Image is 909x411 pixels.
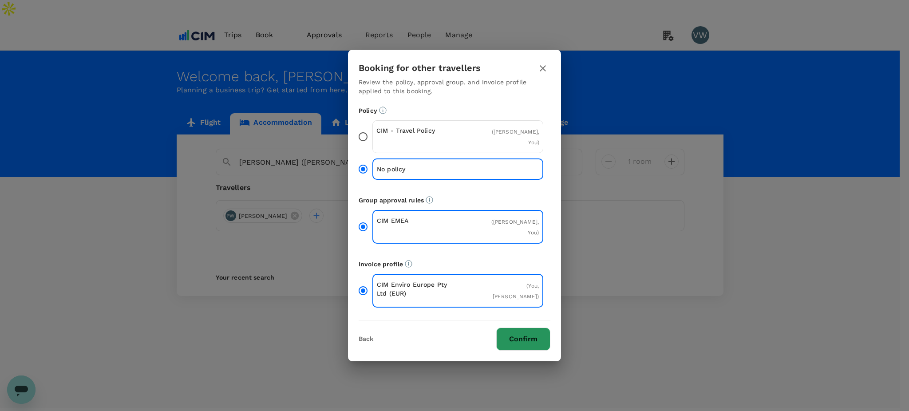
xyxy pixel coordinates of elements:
button: Confirm [496,328,550,351]
h3: Booking for other travellers [359,63,481,73]
p: Review the policy, approval group, and invoice profile applied to this booking. [359,78,550,95]
p: Invoice profile [359,260,550,269]
button: Back [359,336,373,343]
p: CIM Enviro Europe Pty Ltd (EUR) [377,280,458,298]
svg: Default approvers or custom approval rules (if available) are based on the user group. [426,196,433,204]
span: ( [PERSON_NAME], You ) [491,219,539,236]
span: ( [PERSON_NAME], You ) [492,129,539,146]
svg: The payment currency and company information are based on the selected invoice profile. [405,260,412,268]
p: Policy [359,106,550,115]
p: CIM - Travel Policy [376,126,458,135]
svg: Booking restrictions are based on the selected travel policy. [379,107,387,114]
p: CIM EMEA [377,216,458,225]
p: No policy [377,165,458,174]
p: Group approval rules [359,196,550,205]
